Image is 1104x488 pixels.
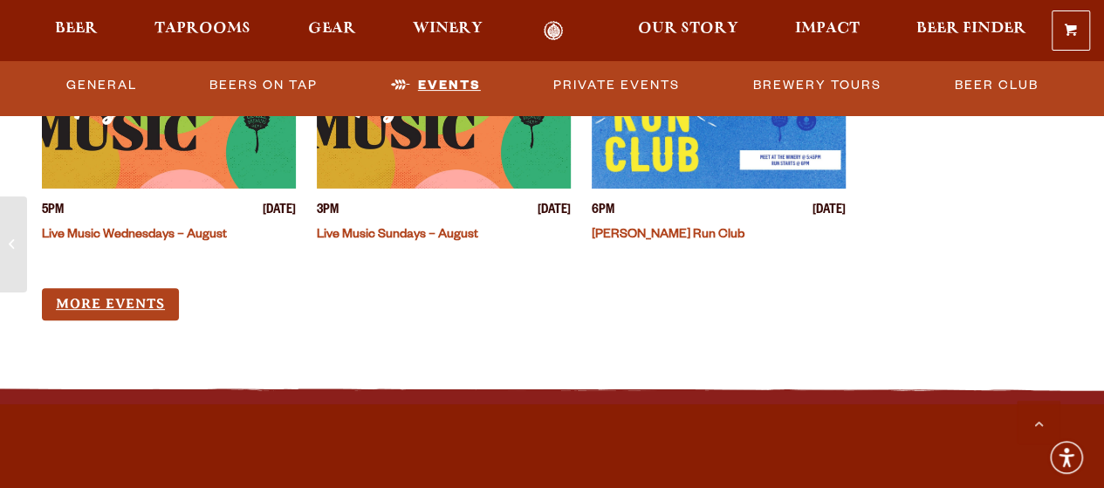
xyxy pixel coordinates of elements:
a: Live Music Wednesdays – August [42,229,227,243]
span: Beer [55,22,98,36]
a: Gear [297,21,367,41]
a: Scroll to top [1017,401,1060,444]
a: Private Events [546,65,687,106]
a: Beer Finder [905,21,1038,41]
div: Accessibility Menu [1047,438,1086,477]
a: Impact [784,21,871,41]
a: Beer Club [947,65,1045,106]
a: [PERSON_NAME] Run Club [592,229,744,243]
a: Odell Home [521,21,586,41]
span: [DATE] [813,203,846,221]
span: Taprooms [154,22,250,36]
a: General [59,65,144,106]
a: More Events (opens in a new window) [42,288,179,320]
a: Events [384,65,488,106]
a: Winery [401,21,494,41]
a: Live Music Sundays – August [317,229,478,243]
span: Beer Finder [916,22,1026,36]
a: Our Story [627,21,750,41]
span: Impact [795,22,860,36]
span: Our Story [638,22,738,36]
span: 5PM [42,203,64,221]
span: 6PM [592,203,614,221]
a: Brewery Tours [746,65,888,106]
span: [DATE] [538,203,571,221]
span: Gear [308,22,356,36]
span: Winery [413,22,483,36]
a: Beers on Tap [202,65,325,106]
span: 3PM [317,203,339,221]
span: [DATE] [263,203,296,221]
a: Taprooms [143,21,262,41]
a: Beer [44,21,109,41]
